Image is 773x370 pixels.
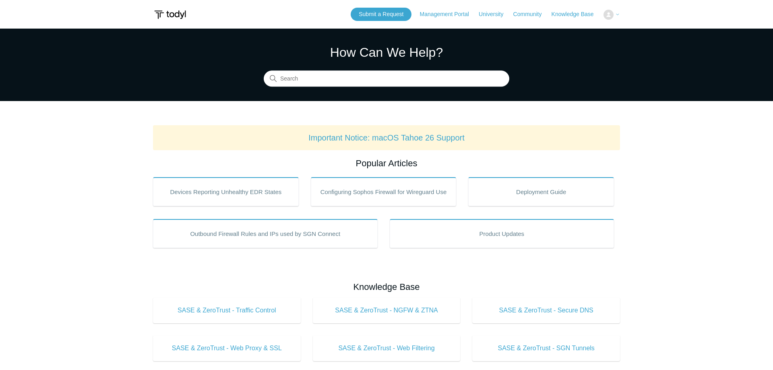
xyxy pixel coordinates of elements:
a: SASE & ZeroTrust - NGFW & ZTNA [313,298,461,323]
a: Configuring Sophos Firewall for Wireguard Use [311,177,457,206]
span: SASE & ZeroTrust - Secure DNS [484,306,608,315]
a: SASE & ZeroTrust - Traffic Control [153,298,301,323]
a: Knowledge Base [552,10,602,19]
input: Search [264,71,509,87]
span: SASE & ZeroTrust - SGN Tunnels [484,343,608,353]
a: Devices Reporting Unhealthy EDR States [153,177,299,206]
a: Submit a Request [351,8,411,21]
h2: Popular Articles [153,157,620,170]
a: Important Notice: macOS Tahoe 26 Support [308,133,465,142]
span: SASE & ZeroTrust - Web Filtering [325,343,449,353]
a: Product Updates [390,219,614,248]
h2: Knowledge Base [153,280,620,294]
a: Deployment Guide [468,177,614,206]
a: SASE & ZeroTrust - Web Proxy & SSL [153,335,301,361]
a: SASE & ZeroTrust - Web Filtering [313,335,461,361]
span: SASE & ZeroTrust - NGFW & ZTNA [325,306,449,315]
a: Outbound Firewall Rules and IPs used by SGN Connect [153,219,378,248]
a: Management Portal [420,10,477,19]
a: SASE & ZeroTrust - Secure DNS [472,298,620,323]
h1: How Can We Help? [264,43,509,62]
span: SASE & ZeroTrust - Traffic Control [165,306,289,315]
a: SASE & ZeroTrust - SGN Tunnels [472,335,620,361]
span: SASE & ZeroTrust - Web Proxy & SSL [165,343,289,353]
a: Community [513,10,550,19]
img: Todyl Support Center Help Center home page [153,7,187,22]
a: University [479,10,511,19]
